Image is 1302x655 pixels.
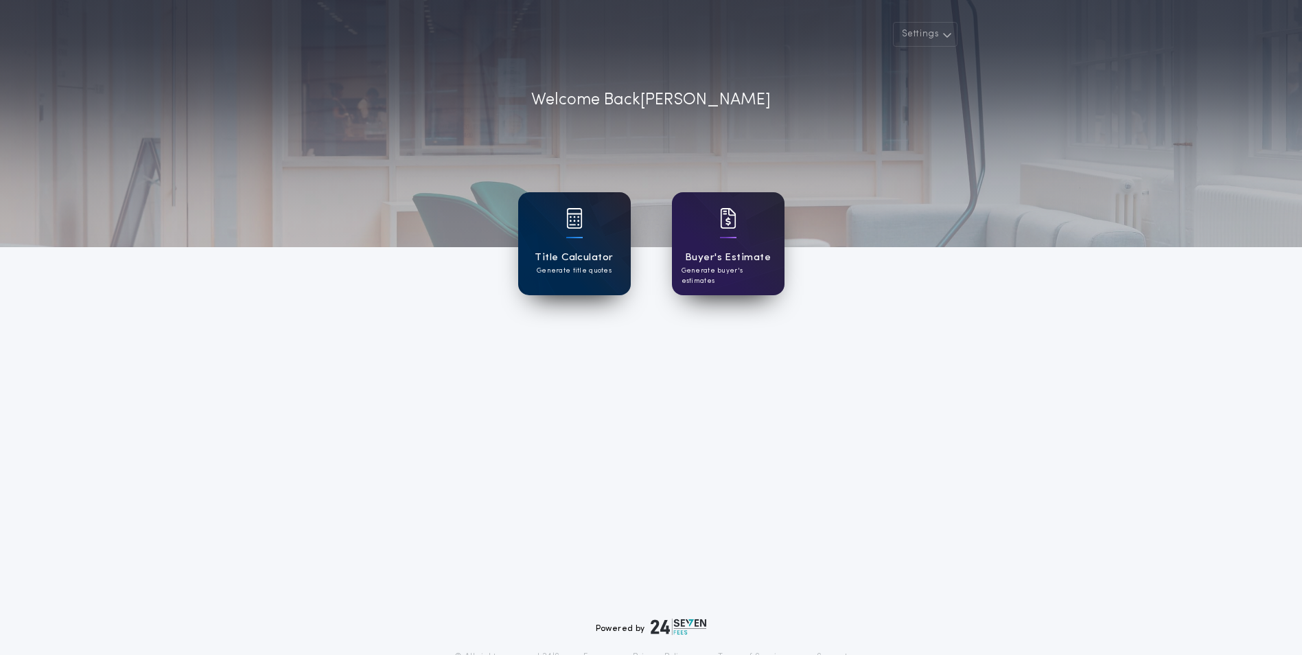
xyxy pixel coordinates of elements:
[518,192,631,295] a: card iconTitle CalculatorGenerate title quotes
[685,250,771,266] h1: Buyer's Estimate
[720,208,736,229] img: card icon
[596,619,707,635] div: Powered by
[651,619,707,635] img: logo
[682,266,775,286] p: Generate buyer's estimates
[531,88,771,113] p: Welcome Back [PERSON_NAME]
[893,22,957,47] button: Settings
[566,208,583,229] img: card icon
[537,266,612,276] p: Generate title quotes
[672,192,784,295] a: card iconBuyer's EstimateGenerate buyer's estimates
[535,250,613,266] h1: Title Calculator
